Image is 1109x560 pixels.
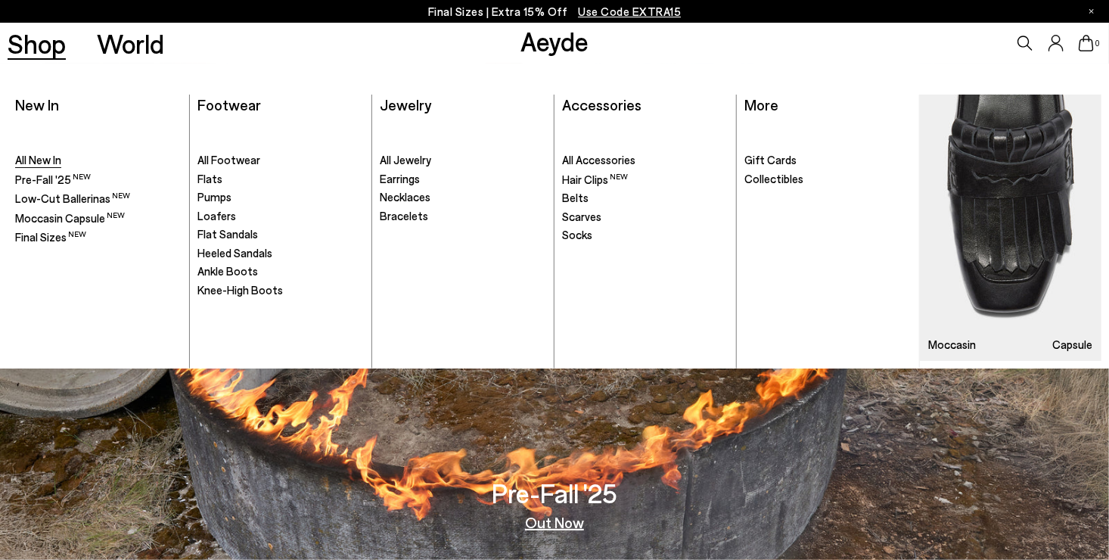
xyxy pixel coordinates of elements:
a: Flat Sandals [197,227,364,242]
span: Pre-Fall '25 [15,173,91,186]
a: Pre-Fall '25 [15,172,182,188]
span: Navigate to /collections/ss25-final-sizes [578,5,681,18]
h3: Capsule [1053,339,1093,350]
a: Earrings [380,172,546,187]
span: Flat Sandals [197,227,258,241]
span: Hair Clips [562,173,628,186]
a: Socks [562,228,728,243]
span: Earrings [380,172,420,185]
span: All Accessories [562,153,635,166]
h3: Pre-Fall '25 [492,480,617,506]
a: 0 [1079,35,1094,51]
a: Out Now [525,515,584,530]
a: Scarves [562,210,728,225]
a: New In [15,95,59,114]
a: Gift Cards [744,153,912,168]
span: Socks [562,228,592,241]
a: Collectibles [744,172,912,187]
a: Ankle Boots [197,264,364,279]
a: Pumps [197,190,364,205]
h3: Moccasin [928,339,976,350]
a: All Accessories [562,153,728,168]
span: Low-Cut Ballerinas [15,191,130,205]
a: All Footwear [197,153,364,168]
span: All New In [15,153,61,166]
span: Ankle Boots [197,264,258,278]
span: All Jewelry [380,153,431,166]
span: 0 [1094,39,1101,48]
a: Flats [197,172,364,187]
span: Loafers [197,209,236,222]
span: Collectibles [744,172,803,185]
a: More [744,95,778,114]
p: Final Sizes | Extra 15% Off [428,2,682,21]
a: Hair Clips [562,172,728,188]
a: Knee-High Boots [197,283,364,298]
span: All Footwear [197,153,260,166]
span: Heeled Sandals [197,246,272,260]
span: Necklaces [380,190,430,204]
a: Belts [562,191,728,206]
a: Final Sizes [15,229,182,245]
span: Belts [562,191,589,204]
span: Scarves [562,210,601,223]
a: Necklaces [380,190,546,205]
a: Moccasin Capsule [15,210,182,226]
a: Shop [8,30,66,57]
span: Flats [197,172,222,185]
a: Bracelets [380,209,546,224]
a: All Jewelry [380,153,546,168]
span: Bracelets [380,209,428,222]
a: Accessories [562,95,641,114]
a: Heeled Sandals [197,246,364,261]
span: Pumps [197,190,231,204]
a: Moccasin Capsule [920,95,1101,362]
a: Aeyde [520,25,589,57]
span: Knee-High Boots [197,283,283,297]
a: All New In [15,153,182,168]
a: Jewelry [380,95,431,114]
img: Mobile_e6eede4d-78b8-4bd1-ae2a-4197e375e133_900x.jpg [920,95,1101,362]
span: Gift Cards [744,153,797,166]
a: World [97,30,164,57]
span: Moccasin Capsule [15,211,125,225]
a: Footwear [197,95,261,114]
span: Final Sizes [15,230,86,244]
a: Low-Cut Ballerinas [15,191,182,207]
a: Loafers [197,209,364,224]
